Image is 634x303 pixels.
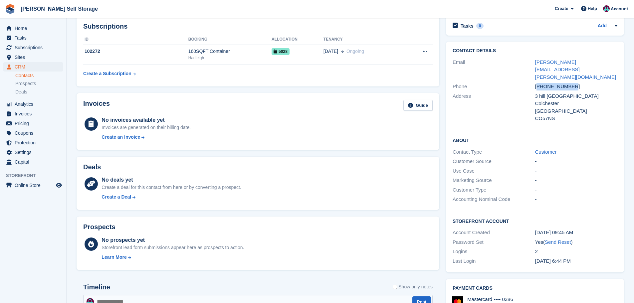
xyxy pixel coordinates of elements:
[15,24,55,33] span: Home
[15,181,55,190] span: Online Store
[535,238,617,246] div: Yes
[102,194,241,201] a: Create a Deal
[393,283,433,290] label: Show only notes
[453,229,535,236] div: Account Created
[3,128,63,138] a: menu
[15,119,55,128] span: Pricing
[453,158,535,165] div: Customer Source
[188,55,272,61] div: Hadleigh
[102,236,244,244] div: No prospects yet
[535,115,617,122] div: CO57NS
[102,176,241,184] div: No deals yet
[603,5,610,12] img: Ben
[102,124,191,131] div: Invoices are generated on their billing date.
[453,83,535,90] div: Phone
[6,172,66,179] span: Storefront
[102,134,191,141] a: Create an Invoice
[3,53,63,62] a: menu
[535,100,617,107] div: Colchester
[598,22,607,30] a: Add
[102,254,126,261] div: Learn More
[588,5,597,12] span: Help
[461,23,474,29] h2: Tasks
[15,88,63,95] a: Deals
[15,80,36,87] span: Prospects
[5,4,15,14] img: stora-icon-8386f47178a22dfd0bd8f6a31ec36ba5ce8667c1dd55bd0f319d3a0aa187defe.svg
[453,218,617,224] h2: Storefront Account
[3,109,63,118] a: menu
[83,48,188,55] div: 102272
[15,157,55,167] span: Capital
[3,33,63,43] a: menu
[102,134,140,141] div: Create an Invoice
[453,59,535,81] div: Email
[15,148,55,157] span: Settings
[188,34,272,45] th: Booking
[83,163,101,171] h2: Deals
[83,223,115,231] h2: Prospects
[393,283,397,290] input: Show only notes
[346,49,364,54] span: Ongoing
[3,119,63,128] a: menu
[535,92,617,100] div: 3 hill [GEOGRAPHIC_DATA]
[611,6,628,12] span: Account
[535,186,617,194] div: -
[453,92,535,122] div: Address
[453,286,617,291] h2: Payment cards
[83,283,110,291] h2: Timeline
[15,73,63,79] a: Contacts
[83,34,188,45] th: ID
[15,99,55,109] span: Analytics
[3,62,63,72] a: menu
[272,34,323,45] th: Allocation
[15,128,55,138] span: Coupons
[545,239,571,245] a: Send Reset
[467,296,513,302] div: Mastercard •••• 0386
[102,194,131,201] div: Create a Deal
[535,258,571,264] time: 2025-08-25 17:44:47 UTC
[403,100,433,111] a: Guide
[3,181,63,190] a: menu
[3,24,63,33] a: menu
[102,116,191,124] div: No invoices available yet
[102,244,244,251] div: Storefront lead form submissions appear here as prospects to action.
[83,70,131,77] div: Create a Subscription
[18,3,101,14] a: [PERSON_NAME] Self Storage
[535,196,617,203] div: -
[535,107,617,115] div: [GEOGRAPHIC_DATA]
[535,167,617,175] div: -
[453,137,617,143] h2: About
[453,177,535,184] div: Marketing Source
[3,138,63,147] a: menu
[476,23,484,29] div: 0
[323,48,338,55] span: [DATE]
[15,62,55,72] span: CRM
[453,248,535,255] div: Logins
[3,43,63,52] a: menu
[453,48,617,54] h2: Contact Details
[453,257,535,265] div: Last Login
[83,100,110,111] h2: Invoices
[3,148,63,157] a: menu
[453,148,535,156] div: Contact Type
[15,109,55,118] span: Invoices
[15,138,55,147] span: Protection
[83,23,433,30] h2: Subscriptions
[102,184,241,191] div: Create a deal for this contact from here or by converting a prospect.
[323,34,405,45] th: Tenancy
[188,48,272,55] div: 160SQFT Container
[535,83,617,90] div: [PHONE_NUMBER]
[15,89,27,95] span: Deals
[272,48,290,55] span: 5028
[83,68,136,80] a: Create a Subscription
[102,254,244,261] a: Learn More
[535,248,617,255] div: 2
[535,59,616,80] a: [PERSON_NAME][EMAIL_ADDRESS][PERSON_NAME][DOMAIN_NAME]
[535,149,557,155] a: Customer
[55,181,63,189] a: Preview store
[3,99,63,109] a: menu
[3,157,63,167] a: menu
[15,43,55,52] span: Subscriptions
[555,5,568,12] span: Create
[535,229,617,236] div: [DATE] 09:45 AM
